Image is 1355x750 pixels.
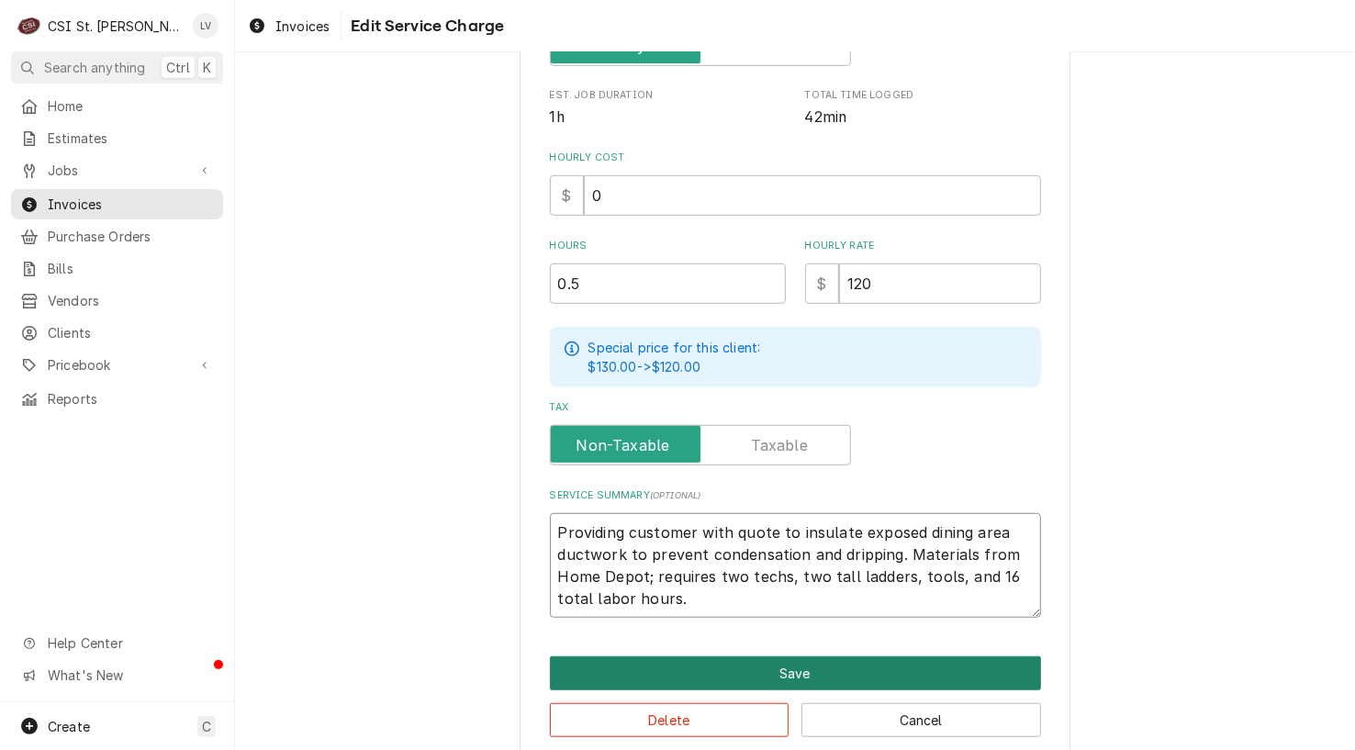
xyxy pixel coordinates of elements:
[48,355,186,375] span: Pricebook
[588,338,761,357] p: Special price for this client:
[44,58,145,77] span: Search anything
[550,151,1041,165] label: Hourly Cost
[48,666,212,685] span: What's New
[11,350,223,380] a: Go to Pricebook
[550,656,1041,690] button: Save
[11,189,223,219] a: Invoices
[11,123,223,153] a: Estimates
[550,239,786,304] div: [object Object]
[11,318,223,348] a: Clients
[11,253,223,284] a: Bills
[550,175,584,216] div: $
[805,88,1041,103] span: Total Time Logged
[166,58,190,77] span: Ctrl
[550,108,565,126] span: 1h
[550,656,1041,737] div: Button Group
[17,13,42,39] div: C
[805,88,1041,128] div: Total Time Logged
[650,490,701,500] span: ( optional )
[550,703,789,737] button: Delete
[11,91,223,121] a: Home
[48,323,214,342] span: Clients
[550,656,1041,690] div: Button Group Row
[11,221,223,252] a: Purchase Orders
[17,13,42,39] div: CSI St. Louis's Avatar
[805,108,847,126] span: 42min
[805,106,1041,129] span: Total Time Logged
[202,717,211,736] span: C
[345,14,504,39] span: Edit Service Charge
[48,291,214,310] span: Vendors
[550,488,1041,503] label: Service Summary
[241,11,337,41] a: Invoices
[11,285,223,316] a: Vendors
[48,96,214,116] span: Home
[11,384,223,414] a: Reports
[550,239,786,253] label: Hours
[193,13,218,39] div: LV
[275,17,330,36] span: Invoices
[550,400,1041,415] label: Tax
[805,239,1041,253] label: Hourly Rate
[550,88,786,128] div: Est. Job Duration
[805,263,839,304] div: $
[550,151,1041,216] div: Hourly Cost
[193,13,218,39] div: Lisa Vestal's Avatar
[550,488,1041,618] div: Service Summary
[48,719,90,734] span: Create
[550,513,1041,618] textarea: Providing customer with quote to insulate exposed dining area ductwork to prevent condensation an...
[48,129,214,148] span: Estimates
[48,195,214,214] span: Invoices
[11,660,223,690] a: Go to What's New
[801,703,1041,737] button: Cancel
[48,227,214,246] span: Purchase Orders
[11,628,223,658] a: Go to Help Center
[48,17,183,36] div: CSI St. [PERSON_NAME]
[48,161,186,180] span: Jobs
[550,106,786,129] span: Est. Job Duration
[11,155,223,185] a: Go to Jobs
[588,359,701,375] span: $130.00 -> $120.00
[550,690,1041,737] div: Button Group Row
[550,400,1041,465] div: Tax
[550,88,786,103] span: Est. Job Duration
[48,259,214,278] span: Bills
[48,633,212,653] span: Help Center
[805,239,1041,304] div: [object Object]
[203,58,211,77] span: K
[11,51,223,84] button: Search anythingCtrlK
[48,389,214,409] span: Reports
